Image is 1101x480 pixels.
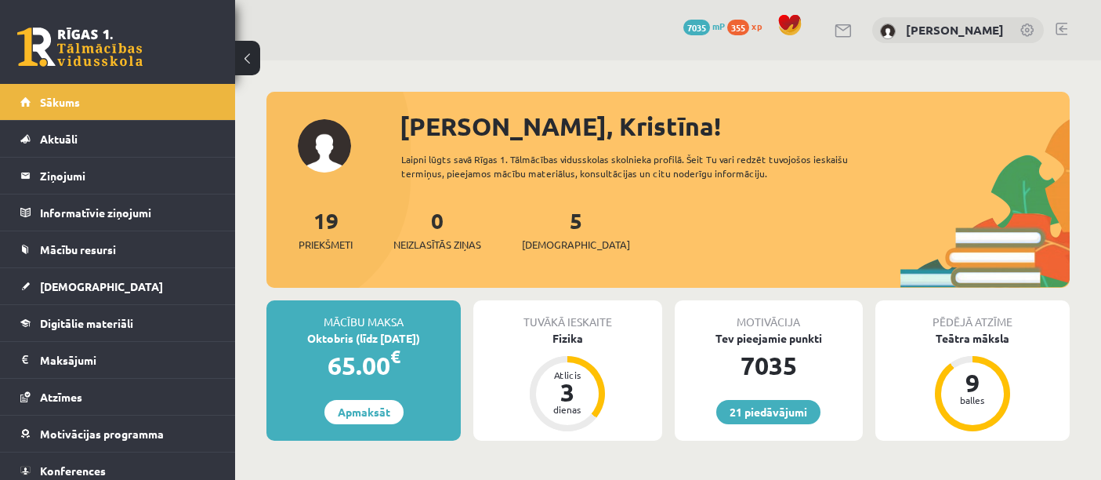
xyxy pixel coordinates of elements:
a: 355 xp [727,20,770,32]
div: 3 [544,380,591,405]
div: Motivācija [675,300,863,330]
span: Mācību resursi [40,242,116,256]
legend: Ziņojumi [40,158,215,194]
div: Fizika [473,330,661,347]
div: Tev pieejamie punkti [675,330,863,347]
a: 7035 mP [683,20,725,32]
a: Ziņojumi [20,158,215,194]
a: Sākums [20,84,215,120]
span: 355 [727,20,749,35]
div: 9 [949,370,996,395]
div: Oktobris (līdz [DATE]) [266,330,461,347]
span: € [390,345,400,368]
div: balles [949,395,996,405]
div: Pēdējā atzīme [875,300,1070,330]
span: Atzīmes [40,390,82,404]
a: Mācību resursi [20,231,215,267]
div: Tuvākā ieskaite [473,300,661,330]
a: 5[DEMOGRAPHIC_DATA] [522,206,630,253]
a: 19Priekšmeti [299,206,353,253]
div: dienas [544,405,591,414]
a: [PERSON_NAME] [906,22,1004,38]
span: Priekšmeti [299,237,353,253]
a: [DEMOGRAPHIC_DATA] [20,268,215,304]
a: Informatīvie ziņojumi [20,195,215,231]
a: Rīgas 1. Tālmācības vidusskola [17,27,143,67]
div: 7035 [675,347,863,384]
span: [DEMOGRAPHIC_DATA] [40,279,163,293]
span: Sākums [40,95,80,109]
div: 65.00 [266,347,461,384]
span: Motivācijas programma [40,427,164,441]
div: [PERSON_NAME], Kristīna! [400,107,1070,145]
a: Apmaksāt [324,400,404,424]
div: Teātra māksla [875,330,1070,347]
span: 7035 [683,20,710,35]
span: Aktuāli [40,132,78,146]
a: Digitālie materiāli [20,305,215,341]
a: Fizika Atlicis 3 dienas [473,330,661,434]
a: Maksājumi [20,342,215,378]
span: Neizlasītās ziņas [393,237,481,253]
div: Atlicis [544,370,591,380]
a: 21 piedāvājumi [716,400,820,424]
legend: Maksājumi [40,342,215,378]
span: mP [712,20,725,32]
span: xp [752,20,762,32]
a: 0Neizlasītās ziņas [393,206,481,253]
span: Digitālie materiāli [40,316,133,330]
img: Kristīna Vološina [880,24,896,39]
legend: Informatīvie ziņojumi [40,195,215,231]
a: Atzīmes [20,379,215,415]
div: Mācību maksa [266,300,461,330]
span: [DEMOGRAPHIC_DATA] [522,237,630,253]
a: Motivācijas programma [20,416,215,452]
a: Aktuāli [20,121,215,157]
span: Konferences [40,464,106,478]
a: Teātra māksla 9 balles [875,330,1070,434]
div: Laipni lūgts savā Rīgas 1. Tālmācības vidusskolas skolnieka profilā. Šeit Tu vari redzēt tuvojošo... [401,152,883,180]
